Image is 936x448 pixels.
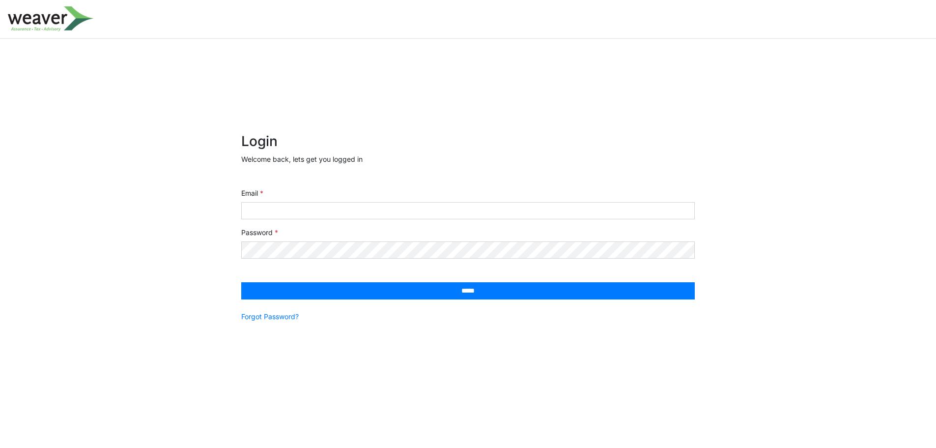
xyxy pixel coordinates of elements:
h2: Login [241,133,695,150]
a: Forgot Password? [241,311,299,322]
label: Password [241,227,278,238]
label: Email [241,188,263,198]
img: spp logo [8,6,94,31]
p: Welcome back, lets get you logged in [241,154,695,164]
